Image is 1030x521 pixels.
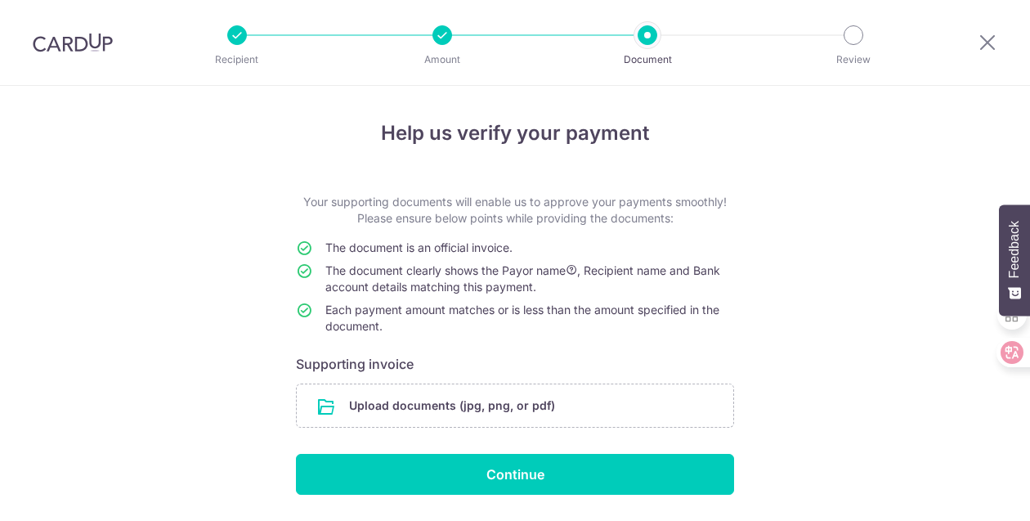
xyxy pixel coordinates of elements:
[325,263,720,294] span: The document clearly shows the Payor name , Recipient name and Bank account details matching this...
[325,303,719,333] span: Each payment amount matches or is less than the amount specified in the document.
[325,240,513,254] span: The document is an official invoice.
[296,454,734,495] input: Continue
[296,194,734,227] p: Your supporting documents will enable us to approve your payments smoothly! Please ensure below p...
[382,52,503,68] p: Amount
[999,204,1030,316] button: Feedback - Show survey
[177,52,298,68] p: Recipient
[296,354,734,374] h6: Supporting invoice
[793,52,914,68] p: Review
[33,33,113,52] img: CardUp
[587,52,708,68] p: Document
[296,384,734,428] div: Upload documents (jpg, png, or pdf)
[296,119,734,148] h4: Help us verify your payment
[1007,221,1022,278] span: Feedback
